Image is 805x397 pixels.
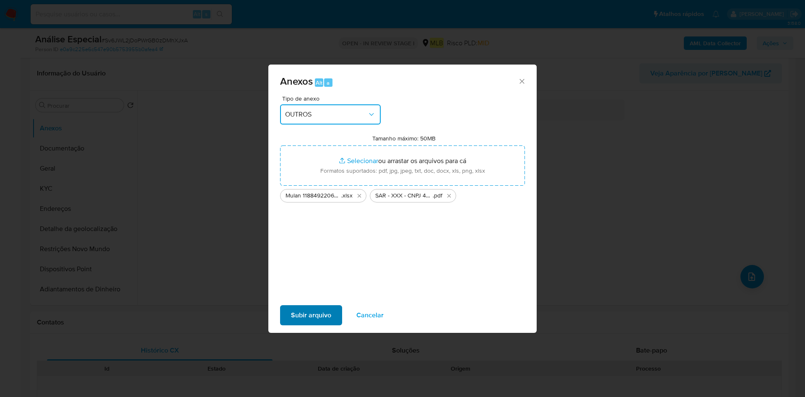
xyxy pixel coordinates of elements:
[433,192,442,200] span: .pdf
[316,79,322,87] span: Alt
[285,110,367,119] span: OUTROS
[356,306,384,324] span: Cancelar
[341,192,353,200] span: .xlsx
[327,79,330,87] span: a
[291,306,331,324] span: Subir arquivo
[372,135,436,142] label: Tamanho máximo: 50MB
[444,191,454,201] button: Excluir SAR - XXX - CNPJ 47396477000100 - EMPORIO PREMIUM BEBIDAS LTDA.pdf
[354,191,364,201] button: Excluir Mulan 1188492206_2025_09_10_13_15_48.xlsx
[280,104,381,125] button: OUTROS
[286,192,341,200] span: Mulan 1188492206_2025_09_10_13_15_48
[280,305,342,325] button: Subir arquivo
[282,96,383,101] span: Tipo de anexo
[280,186,525,202] ul: Arquivos selecionados
[280,74,313,88] span: Anexos
[375,192,433,200] span: SAR - XXX - CNPJ 47396477000100 - EMPORIO PREMIUM BEBIDAS LTDA
[518,77,525,85] button: Fechar
[345,305,395,325] button: Cancelar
